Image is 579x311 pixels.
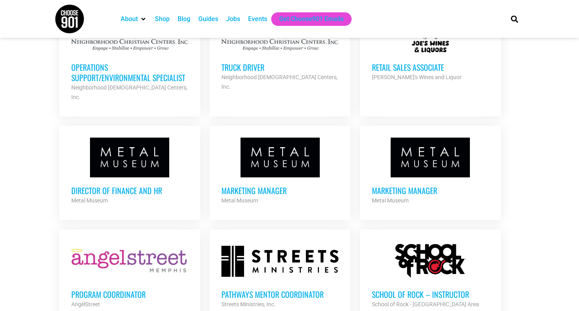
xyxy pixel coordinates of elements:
h3: Retail Sales Associate [372,62,489,72]
nav: Main nav [117,12,497,26]
h3: School of Rock – Instructor [372,289,489,299]
a: Marketing Manager Metal Museum [360,126,501,217]
a: Jobs [226,14,240,24]
strong: School of Rock - [GEOGRAPHIC_DATA] Area [372,301,479,307]
a: Blog [178,14,190,24]
a: About [121,14,138,24]
strong: AngelStreet [71,301,100,307]
h3: Pathways Mentor Coordinator [221,289,338,299]
h3: Marketing Manager [372,185,489,196]
strong: Streets Ministries, Inc. [221,301,276,307]
strong: Metal Museum [221,197,258,204]
a: Truck Driver Neighborhood [DEMOGRAPHIC_DATA] Centers, Inc. [209,2,350,103]
a: Guides [198,14,218,24]
a: Retail Sales Associate [PERSON_NAME]'s Wines and Liquor [360,2,501,94]
a: Get Choose901 Emails [279,14,344,24]
h3: Truck Driver [221,62,338,72]
a: Director of Finance and HR Metal Museum [59,126,200,217]
div: About [117,12,151,26]
a: Operations Support/Environmental Specialist Neighborhood [DEMOGRAPHIC_DATA] Centers, Inc. [59,2,200,114]
strong: Neighborhood [DEMOGRAPHIC_DATA] Centers, Inc. [221,74,338,90]
strong: Metal Museum [372,197,409,204]
strong: [PERSON_NAME]'s Wines and Liquor [372,74,462,80]
a: Marketing Manager Metal Museum [209,126,350,217]
a: Shop [155,14,170,24]
h3: Director of Finance and HR [71,185,188,196]
a: Events [248,14,267,24]
div: Search [508,12,521,25]
h3: Program Coordinator [71,289,188,299]
strong: Neighborhood [DEMOGRAPHIC_DATA] Centers, Inc. [71,84,188,100]
strong: Metal Museum [71,197,108,204]
h3: Marketing Manager [221,185,338,196]
h3: Operations Support/Environmental Specialist [71,62,188,83]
